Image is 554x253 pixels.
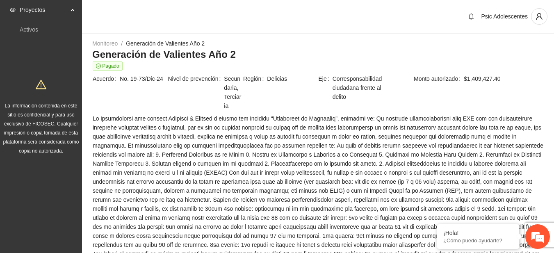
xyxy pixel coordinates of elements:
button: bell [465,10,478,23]
span: Eje [319,74,333,101]
a: Monitoreo [92,40,118,47]
span: warning [36,79,46,90]
h3: Generación de Valientes Año 2 [92,48,544,61]
a: Activos [20,26,38,33]
div: Chatee con nosotros ahora [43,42,138,52]
span: Pagado [93,62,123,71]
button: user [531,8,547,25]
span: No. 19-73/Dic-24 [120,74,167,83]
span: Acuerdo [93,74,120,83]
span: Estamos en línea. [48,81,113,164]
span: bell [465,13,477,20]
textarea: Escriba su mensaje y pulse “Intro” [4,167,156,196]
span: eye [10,7,16,13]
span: Monto autorizado [414,74,464,83]
span: La información contenida en este sitio es confidencial y para uso exclusivo de FICOSEC. Cualquier... [3,103,79,154]
span: / [121,40,123,47]
span: user [531,13,547,20]
div: Minimizar ventana de chat en vivo [135,4,154,24]
span: Región [243,74,267,83]
span: Delicias [267,74,317,83]
span: Nivel de prevención [168,74,224,110]
span: $1,409,427.40 [464,74,543,83]
span: Proyectos [20,2,68,18]
span: Corresponsabilidad ciudadana frente al delito [333,74,393,101]
span: check-circle [96,64,101,68]
a: Generación de Valientes Año 2 [126,40,205,47]
div: ¡Hola! [443,230,513,236]
p: ¿Cómo puedo ayudarte? [443,237,513,244]
span: Secundaria, Terciaria [224,74,242,110]
span: Psic Adolescentes [481,13,528,20]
